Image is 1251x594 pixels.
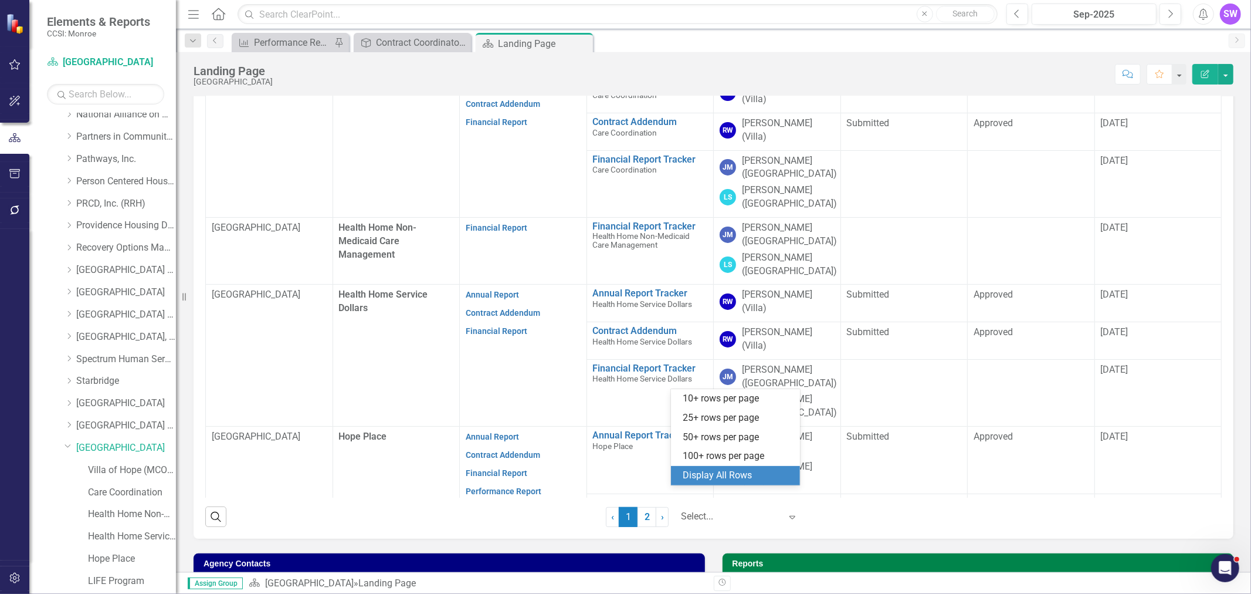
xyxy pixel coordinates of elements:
[76,264,176,277] a: [GEOGRAPHIC_DATA] (RRH)
[733,559,1228,568] h3: Reports
[466,432,519,441] a: Annual Report
[742,326,835,353] div: [PERSON_NAME] (Villa)
[714,322,841,360] td: Double-Click to Edit
[714,218,841,285] td: Double-Click to Edit
[254,35,331,50] div: Performance Report
[1101,326,1128,338] span: [DATE]
[212,221,327,235] p: [GEOGRAPHIC_DATA]
[742,363,837,390] div: [PERSON_NAME] ([GEOGRAPHIC_DATA])
[6,14,26,34] img: ClearPoint Strategy
[194,65,273,77] div: Landing Page
[593,221,708,232] a: Financial Report Tracker
[661,511,664,522] span: ›
[720,369,736,385] div: JM
[968,150,1095,217] td: Double-Click to Edit
[204,559,699,568] h3: Agency Contacts
[936,6,995,22] button: Search
[720,331,736,347] div: RW
[76,241,176,255] a: Recovery Options Made Easy
[714,359,841,426] td: Double-Click to Edit
[76,130,176,144] a: Partners in Community Development
[460,218,587,285] td: Double-Click to Edit
[593,231,690,249] span: Health Home Non-Medicaid Care Management
[593,288,708,299] a: Annual Report Tracker
[1101,431,1128,442] span: [DATE]
[235,35,331,50] a: Performance Report
[498,36,590,51] div: Landing Page
[720,189,736,205] div: LS
[593,363,708,374] a: Financial Report Tracker
[1094,322,1222,360] td: Double-Click to Edit
[586,427,714,494] td: Double-Click to Edit Right Click for Context Menu
[339,289,428,313] span: Health Home Service Dollars
[714,150,841,217] td: Double-Click to Edit
[206,218,333,285] td: Double-Click to Edit
[466,223,527,232] a: Financial Report
[76,308,176,322] a: [GEOGRAPHIC_DATA] (RRH)
[1094,113,1222,150] td: Double-Click to Edit
[593,441,633,451] span: Hope Place
[357,35,468,50] a: Contract Coordinator Review
[968,113,1095,150] td: Double-Click to Edit
[968,218,1095,285] td: Double-Click to Edit
[593,128,657,137] span: Care Coordination
[720,227,736,243] div: JM
[88,552,176,566] a: Hope Place
[466,450,540,460] a: Contract Addendum
[720,293,736,310] div: RW
[611,511,614,522] span: ‹
[1094,218,1222,285] td: Double-Click to Edit
[742,221,837,248] div: [PERSON_NAME] ([GEOGRAPHIC_DATA])
[76,441,176,455] a: [GEOGRAPHIC_DATA]
[840,218,968,285] td: Double-Click to Edit
[1094,427,1222,494] td: Double-Click to Edit
[265,578,354,589] a: [GEOGRAPHIC_DATA]
[968,494,1095,561] td: Double-Click to Edit
[952,9,978,18] span: Search
[968,322,1095,360] td: Double-Click to Edit
[968,285,1095,322] td: Double-Click to Edit
[840,285,968,322] td: Double-Click to Edit
[466,99,540,109] a: Contract Addendum
[76,197,176,211] a: PRCD, Inc. (RRH)
[586,359,714,426] td: Double-Click to Edit Right Click for Context Menu
[593,337,693,346] span: Health Home Service Dollars
[742,117,835,144] div: [PERSON_NAME] (Villa)
[376,35,468,50] div: Contract Coordinator Review
[1036,8,1152,22] div: Sep-2025
[586,285,714,322] td: Double-Click to Edit Right Click for Context Menu
[974,431,1013,442] span: Approved
[619,507,638,527] span: 1
[714,113,841,150] td: Double-Click to Edit
[1101,117,1128,129] span: [DATE]
[466,468,527,478] a: Financial Report
[188,578,243,589] span: Assign Group
[460,285,587,427] td: Double-Click to Edit
[968,359,1095,426] td: Double-Click to Edit
[212,288,327,302] p: [GEOGRAPHIC_DATA]
[840,427,968,494] td: Double-Click to Edit
[742,251,837,278] div: [PERSON_NAME] ([GEOGRAPHIC_DATA])
[466,308,540,318] a: Contract Addendum
[1094,285,1222,322] td: Double-Click to Edit
[76,286,176,299] a: [GEOGRAPHIC_DATA]
[76,175,176,188] a: Person Centered Housing Options, Inc.
[683,450,793,463] div: 100+ rows per page
[88,464,176,477] a: Villa of Hope (MCOMH Internal)
[974,289,1013,300] span: Approved
[593,165,657,174] span: Care Coordination
[1101,289,1128,300] span: [DATE]
[76,353,176,366] a: Spectrum Human Services, Inc.
[968,427,1095,494] td: Double-Click to Edit
[206,76,333,218] td: Double-Click to Edit
[714,494,841,561] td: Double-Click to Edit
[47,84,164,104] input: Search Below...
[47,56,164,69] a: [GEOGRAPHIC_DATA]
[586,150,714,217] td: Double-Click to Edit Right Click for Context Menu
[847,431,890,442] span: Submitted
[714,285,841,322] td: Double-Click to Edit
[593,374,693,383] span: Health Home Service Dollars
[586,322,714,360] td: Double-Click to Edit Right Click for Context Menu
[76,219,176,232] a: Providence Housing Development Corporation
[840,494,968,561] td: Double-Click to Edit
